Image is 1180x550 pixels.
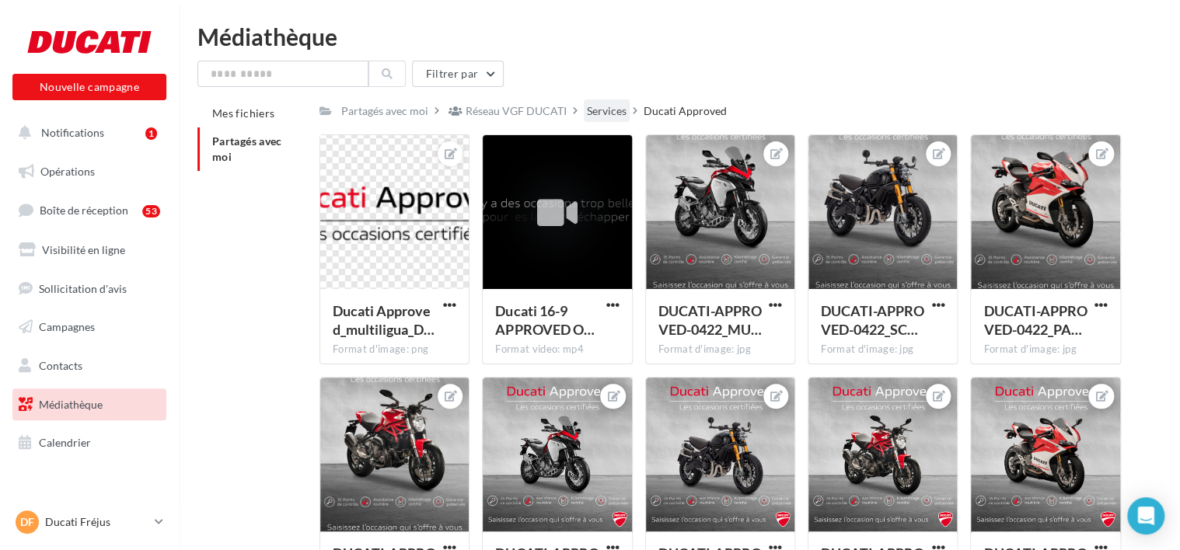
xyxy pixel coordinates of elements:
[9,311,169,343] a: Campagnes
[1127,497,1164,534] div: Open Intercom Messenger
[39,436,91,449] span: Calendrier
[333,343,456,357] div: Format d'image: png
[644,103,727,119] div: Ducati Approved
[587,103,627,119] div: Services
[212,106,274,120] span: Mes fichiers
[39,398,103,411] span: Médiathèque
[39,281,127,294] span: Sollicitation d'avis
[333,302,435,338] span: Ducati Approved_multiligua_Ducati Style-07_UC153166
[495,302,594,338] span: Ducati 16-9 APPROVED OCTOBRE 2022
[983,343,1107,357] div: Format d'image: jpg
[658,343,782,357] div: Format d'image: jpg
[41,126,104,139] span: Notifications
[9,193,169,227] a: Boîte de réception53
[197,25,1161,48] div: Médiathèque
[145,127,157,140] div: 1
[9,273,169,305] a: Sollicitation d'avis
[412,61,504,87] button: Filtrer par
[42,243,125,256] span: Visibilité en ligne
[9,350,169,382] a: Contacts
[12,74,166,100] button: Nouvelle campagne
[12,507,166,537] a: DF Ducati Fréjus
[9,155,169,188] a: Opérations
[495,343,619,357] div: Format video: mp4
[9,388,169,421] a: Médiathèque
[212,134,282,163] span: Partagés avec moi
[466,103,567,119] div: Réseau VGF DUCATI
[40,165,95,178] span: Opérations
[821,302,924,338] span: DUCATI-APPROVED-0422_SCRAMBLER_STORY_1080x1920
[39,359,82,372] span: Contacts
[821,343,944,357] div: Format d'image: jpg
[9,234,169,266] a: Visibilité en ligne
[9,117,163,149] button: Notifications 1
[39,320,95,333] span: Campagnes
[341,103,428,119] div: Partagés avec moi
[983,302,1087,338] span: DUCATI-APPROVED-0422_PANIGALE_STORY_1080x1920
[658,302,762,338] span: DUCATI-APPROVED-0422_MULTISTRADA_STORY_1080x1920
[45,514,148,530] p: Ducati Fréjus
[40,204,128,217] span: Boîte de réception
[9,426,169,459] a: Calendrier
[20,514,34,530] span: DF
[142,205,160,218] div: 53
